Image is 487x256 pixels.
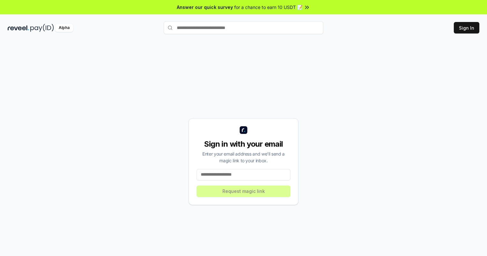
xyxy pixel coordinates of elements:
span: Answer our quick survey [177,4,233,11]
span: for a chance to earn 10 USDT 📝 [234,4,303,11]
img: pay_id [30,24,54,32]
img: reveel_dark [8,24,29,32]
div: Alpha [55,24,73,32]
div: Enter your email address and we’ll send a magic link to your inbox. [197,150,290,164]
button: Sign In [454,22,479,33]
img: logo_small [240,126,247,134]
div: Sign in with your email [197,139,290,149]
